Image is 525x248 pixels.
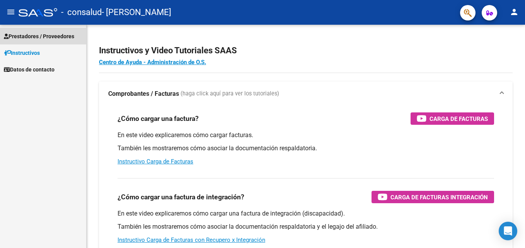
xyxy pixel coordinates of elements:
[499,222,517,240] div: Open Intercom Messenger
[118,158,193,165] a: Instructivo Carga de Facturas
[4,49,40,57] span: Instructivos
[4,65,55,74] span: Datos de contacto
[99,59,206,66] a: Centro de Ayuda - Administración de O.S.
[181,90,279,98] span: (haga click aquí para ver los tutoriales)
[99,82,513,106] mat-expansion-panel-header: Comprobantes / Facturas (haga click aquí para ver los tutoriales)
[118,113,199,124] h3: ¿Cómo cargar una factura?
[4,32,74,41] span: Prestadores / Proveedores
[99,43,513,58] h2: Instructivos y Video Tutoriales SAAS
[510,7,519,17] mat-icon: person
[118,131,494,139] p: En este video explicaremos cómo cargar facturas.
[390,192,488,202] span: Carga de Facturas Integración
[118,144,494,153] p: También les mostraremos cómo asociar la documentación respaldatoria.
[118,236,265,243] a: Instructivo Carga de Facturas con Recupero x Integración
[372,191,494,203] button: Carga de Facturas Integración
[118,209,494,218] p: En este video explicaremos cómo cargar una factura de integración (discapacidad).
[118,192,244,202] h3: ¿Cómo cargar una factura de integración?
[61,4,102,21] span: - consalud
[6,7,15,17] mat-icon: menu
[411,112,494,125] button: Carga de Facturas
[102,4,171,21] span: - [PERSON_NAME]
[108,90,179,98] strong: Comprobantes / Facturas
[430,114,488,124] span: Carga de Facturas
[118,223,494,231] p: También les mostraremos cómo asociar la documentación respaldatoria y el legajo del afiliado.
